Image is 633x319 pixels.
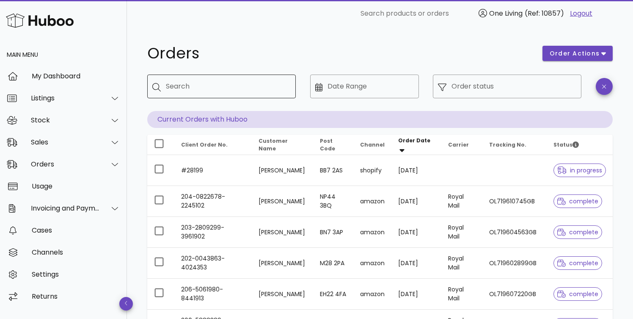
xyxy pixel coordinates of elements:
[313,135,353,155] th: Post Code
[32,226,120,234] div: Cases
[174,279,252,310] td: 206-5061980-8441913
[313,279,353,310] td: EH22 4FA
[320,137,335,152] span: Post Code
[174,135,252,155] th: Client Order No.
[252,155,313,186] td: [PERSON_NAME]
[353,248,391,279] td: amazon
[482,279,547,310] td: OL719607220GB
[489,8,523,18] span: One Living
[31,204,100,212] div: Invoicing and Payments
[448,141,469,148] span: Carrier
[391,186,441,217] td: [DATE]
[482,248,547,279] td: OL719602899GB
[32,292,120,300] div: Returns
[553,141,579,148] span: Status
[252,248,313,279] td: [PERSON_NAME]
[353,155,391,186] td: shopify
[6,11,74,30] img: Huboo Logo
[391,217,441,248] td: [DATE]
[147,111,613,128] p: Current Orders with Huboo
[313,186,353,217] td: NP44 3BQ
[549,49,600,58] span: order actions
[557,229,598,235] span: complete
[353,186,391,217] td: amazon
[391,155,441,186] td: [DATE]
[252,217,313,248] td: [PERSON_NAME]
[32,72,120,80] div: My Dashboard
[482,135,547,155] th: Tracking No.
[441,217,482,248] td: Royal Mail
[557,291,598,297] span: complete
[398,137,430,144] span: Order Date
[557,260,598,266] span: complete
[174,155,252,186] td: #28199
[31,116,100,124] div: Stock
[313,217,353,248] td: BN7 3AP
[391,135,441,155] th: Order Date: Sorted descending. Activate to remove sorting.
[489,141,526,148] span: Tracking No.
[570,8,592,19] a: Logout
[441,279,482,310] td: Royal Mail
[313,248,353,279] td: M28 2PA
[181,141,228,148] span: Client Order No.
[252,135,313,155] th: Customer Name
[313,155,353,186] td: BB7 2AS
[360,141,385,148] span: Channel
[32,270,120,278] div: Settings
[32,248,120,256] div: Channels
[441,186,482,217] td: Royal Mail
[391,248,441,279] td: [DATE]
[174,248,252,279] td: 202-0043863-4024353
[482,217,547,248] td: OL719604563GB
[525,8,564,18] span: (Ref: 10857)
[542,46,613,61] button: order actions
[174,217,252,248] td: 203-2809299-3961902
[31,160,100,168] div: Orders
[557,167,602,173] span: in progress
[31,138,100,146] div: Sales
[557,198,598,204] span: complete
[482,186,547,217] td: OL719610745GB
[353,135,391,155] th: Channel
[547,135,613,155] th: Status
[147,46,532,61] h1: Orders
[32,182,120,190] div: Usage
[174,186,252,217] td: 204-0822678-2245102
[353,279,391,310] td: amazon
[252,186,313,217] td: [PERSON_NAME]
[252,279,313,310] td: [PERSON_NAME]
[441,135,482,155] th: Carrier
[441,248,482,279] td: Royal Mail
[31,94,100,102] div: Listings
[259,137,288,152] span: Customer Name
[391,279,441,310] td: [DATE]
[353,217,391,248] td: amazon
